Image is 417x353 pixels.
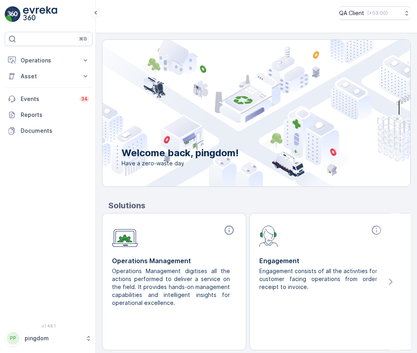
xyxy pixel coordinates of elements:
button: Operations [5,52,93,68]
div: PP [7,332,19,345]
span: Have a zero-waste day [122,159,239,167]
p: Reports [21,111,89,119]
p: ( +03:00 ) [367,10,388,16]
a: Documents [5,123,93,139]
img: logo [5,6,21,22]
button: Asset [5,68,93,84]
img: city illustration [67,40,410,186]
p: Documents [21,127,89,135]
p: ⌘B [79,36,87,42]
p: Welcome back, pingdom! [122,147,239,159]
p: Events [21,95,75,103]
p: Solutions [108,200,411,211]
p: Engagement consists of all the activities for customer facing operations from order receipt to in... [259,267,377,291]
button: PPpingdom [5,330,93,347]
img: module-icon [259,225,278,247]
p: Operations Management digitises all the actions performed to deliver a service on the field. It p... [112,267,230,307]
a: Events34 [5,91,93,107]
p: Operations [21,56,77,64]
p: QA Client [339,9,364,17]
img: module-icon [112,225,138,247]
a: Reports [5,107,93,123]
p: 34 [81,96,88,102]
p: Engagement [259,256,384,266]
img: logo_light-DOdMpM7g.png [23,6,57,22]
p: pingdom [25,334,81,342]
span: v 1.48.1 [5,324,93,328]
button: QA Client(+03:00) [339,6,411,20]
p: Asset [21,72,77,80]
p: Operations Management [112,256,236,266]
